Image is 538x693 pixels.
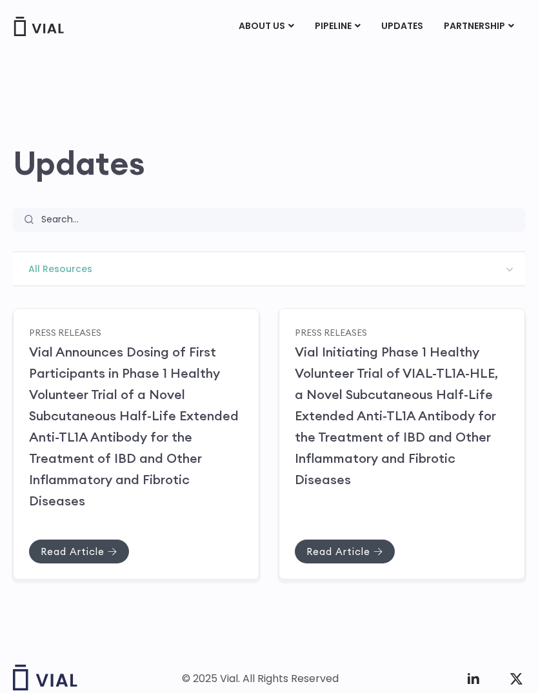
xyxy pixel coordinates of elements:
a: ABOUT USMenu Toggle [228,15,304,37]
span: All Resources [13,252,525,286]
div: © 2025 Vial. All Rights Reserved [182,672,339,686]
a: PIPELINEMenu Toggle [304,15,370,37]
a: Press Releases [295,326,367,338]
a: Vial Announces Dosing of First Participants in Phase 1 Healthy Volunteer Trial of a Novel Subcuta... [29,344,239,509]
span: Read Article [306,547,370,556]
a: Read Article [295,540,395,563]
span: Read Article [41,547,105,556]
a: Vial Initiating Phase 1 Healthy Volunteer Trial of VIAL-TL1A-HLE, a Novel Subcutaneous Half-Life ... [295,344,498,487]
img: Vial logo wih "Vial" spelled out [13,665,77,690]
input: Search... [33,208,525,232]
a: Press Releases [29,326,101,338]
a: UPDATES [371,15,433,37]
a: PARTNERSHIPMenu Toggle [433,15,524,37]
a: Read Article [29,540,129,563]
h2: Updates [13,144,525,182]
img: Vial Logo [13,17,65,36]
